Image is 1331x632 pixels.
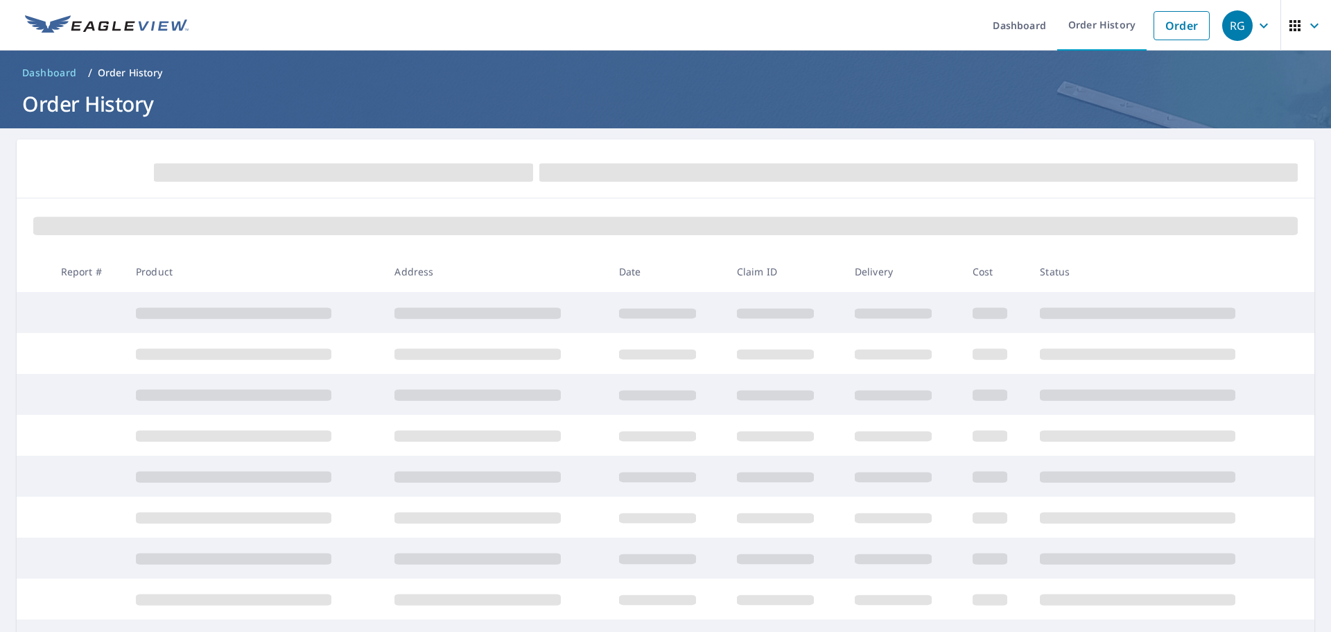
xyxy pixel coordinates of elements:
[25,15,189,36] img: EV Logo
[1029,251,1288,292] th: Status
[1222,10,1253,41] div: RG
[726,251,844,292] th: Claim ID
[608,251,726,292] th: Date
[50,251,125,292] th: Report #
[962,251,1029,292] th: Cost
[17,89,1314,118] h1: Order History
[383,251,607,292] th: Address
[98,66,163,80] p: Order History
[88,65,92,81] li: /
[17,62,82,84] a: Dashboard
[22,66,77,80] span: Dashboard
[844,251,962,292] th: Delivery
[1154,11,1210,40] a: Order
[125,251,383,292] th: Product
[17,62,1314,84] nav: breadcrumb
